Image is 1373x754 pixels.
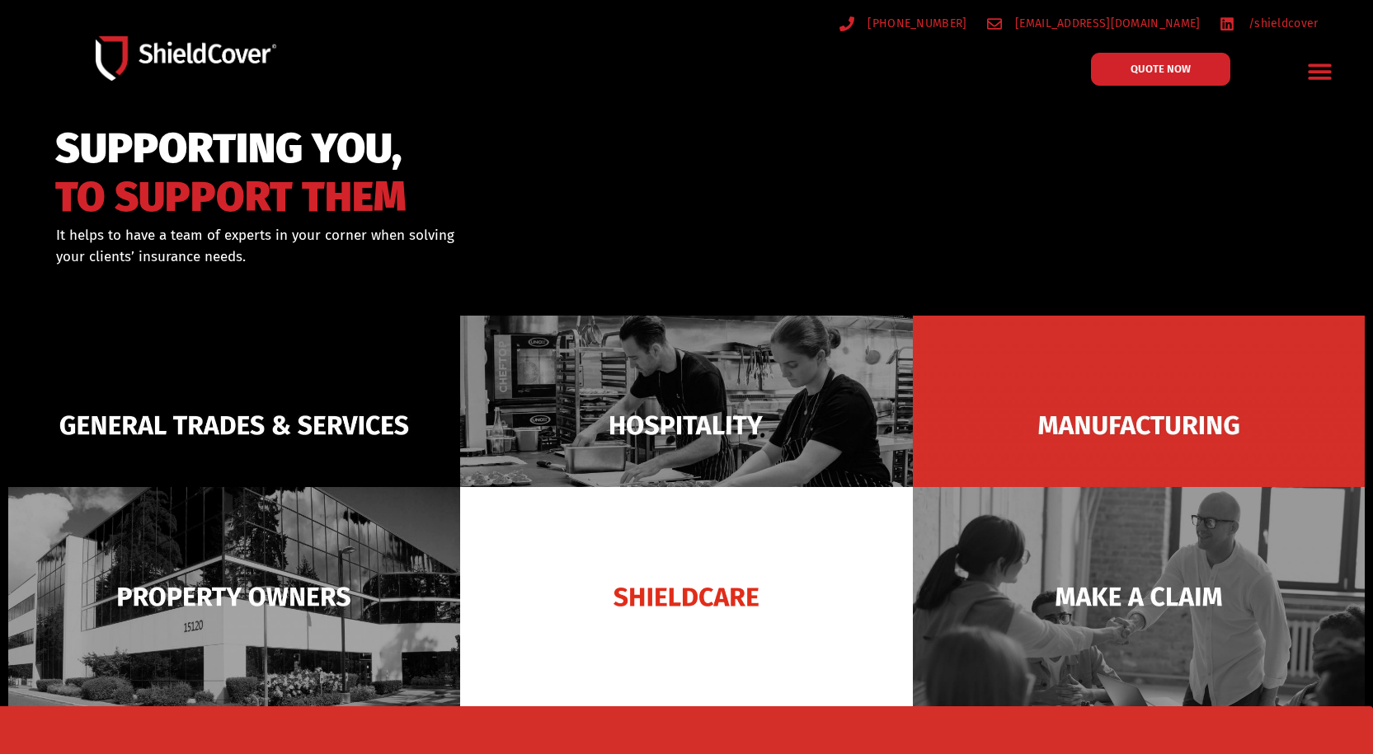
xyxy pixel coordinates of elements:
a: [EMAIL_ADDRESS][DOMAIN_NAME] [987,13,1201,34]
img: Shield-Cover-Underwriting-Australia-logo-full [96,36,276,81]
span: SUPPORTING YOU, [55,132,407,166]
div: It helps to have a team of experts in your corner when solving [56,225,771,267]
span: [PHONE_NUMBER] [863,13,966,34]
p: your clients’ insurance needs. [56,246,771,268]
span: /shieldcover [1244,13,1319,34]
a: QUOTE NOW [1091,53,1230,86]
a: /shieldcover [1220,13,1318,34]
div: Menu Toggle [1301,52,1340,91]
span: [EMAIL_ADDRESS][DOMAIN_NAME] [1011,13,1200,34]
span: QUOTE NOW [1131,63,1191,74]
a: [PHONE_NUMBER] [839,13,967,34]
